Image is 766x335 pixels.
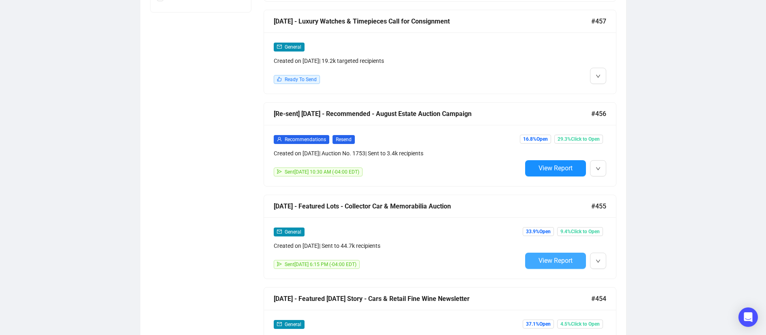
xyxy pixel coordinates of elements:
[596,259,601,264] span: down
[539,164,573,172] span: View Report
[591,201,606,211] span: #455
[277,229,282,234] span: mail
[277,169,282,174] span: send
[274,149,522,158] div: Created on [DATE] | Auction No. 1753 | Sent to 3.4k recipients
[274,201,591,211] div: [DATE] - Featured Lots - Collector Car & Memorabilia Auction
[285,169,359,175] span: Sent [DATE] 10:30 AM (-04:00 EDT)
[523,320,554,329] span: 37.1% Open
[333,135,355,144] span: Resend
[264,102,616,187] a: [Re-sent] [DATE] - Recommended - August Estate Auction Campaign#456userRecommendationsResendCreat...
[738,307,758,327] div: Open Intercom Messenger
[274,294,591,304] div: [DATE] - Featured [DATE] Story - Cars & Retail Fine Wine Newsletter
[525,253,586,269] button: View Report
[285,322,301,327] span: General
[557,320,603,329] span: 4.5% Click to Open
[596,166,601,171] span: down
[554,135,603,144] span: 29.3% Click to Open
[264,10,616,94] a: [DATE] - Luxury Watches & Timepieces Call for Consignment#457mailGeneralCreated on [DATE]| 19.2k ...
[596,74,601,79] span: down
[591,294,606,304] span: #454
[591,16,606,26] span: #457
[274,16,591,26] div: [DATE] - Luxury Watches & Timepieces Call for Consignment
[264,195,616,279] a: [DATE] - Featured Lots - Collector Car & Memorabilia Auction#455mailGeneralCreated on [DATE]| Sen...
[557,227,603,236] span: 9.4% Click to Open
[285,229,301,235] span: General
[591,109,606,119] span: #456
[523,227,554,236] span: 33.9% Open
[277,44,282,49] span: mail
[274,56,522,65] div: Created on [DATE] | 19.2k targeted recipients
[277,77,282,82] span: like
[539,257,573,264] span: View Report
[274,109,591,119] div: [Re-sent] [DATE] - Recommended - August Estate Auction Campaign
[277,137,282,142] span: user
[520,135,551,144] span: 16.8% Open
[277,322,282,326] span: mail
[274,241,522,250] div: Created on [DATE] | Sent to 44.7k recipients
[285,137,326,142] span: Recommendations
[277,262,282,266] span: send
[285,262,356,267] span: Sent [DATE] 6:15 PM (-04:00 EDT)
[285,44,301,50] span: General
[525,160,586,176] button: View Report
[285,77,317,82] span: Ready To Send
